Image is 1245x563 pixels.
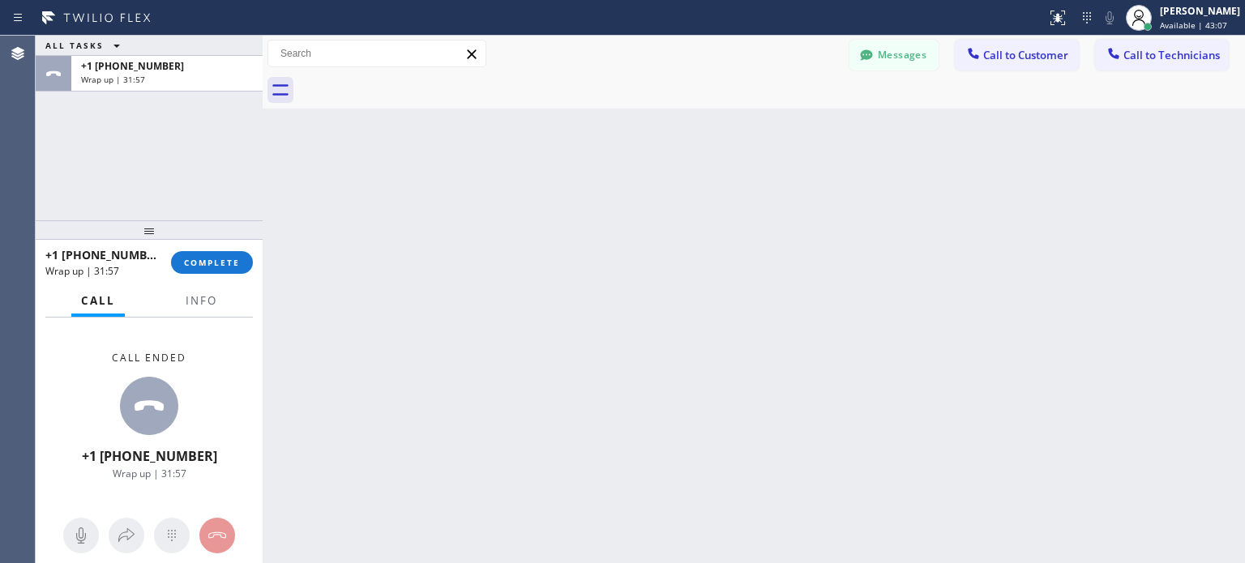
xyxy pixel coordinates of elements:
span: Info [186,293,217,308]
button: Hang up [199,518,235,553]
button: Info [176,285,227,317]
span: Call ended [112,351,186,365]
button: Call to Technicians [1095,40,1229,70]
span: Wrap up | 31:57 [113,467,186,480]
button: Open directory [109,518,144,553]
button: ALL TASKS [36,36,136,55]
span: Available | 43:07 [1160,19,1227,31]
button: Mute [63,518,99,553]
button: Call to Customer [955,40,1079,70]
span: +1 [PHONE_NUMBER] [45,247,165,262]
span: Call [81,293,115,308]
button: Messages [849,40,939,70]
button: Mute [1098,6,1121,29]
span: COMPLETE [184,257,240,268]
span: Wrap up | 31:57 [81,74,145,85]
div: [PERSON_NAME] [1160,4,1240,18]
span: Call to Technicians [1123,48,1220,62]
span: +1 [PHONE_NUMBER] [82,447,217,465]
span: Call to Customer [983,48,1068,62]
span: Wrap up | 31:57 [45,264,119,278]
span: ALL TASKS [45,40,104,51]
button: COMPLETE [171,251,253,274]
input: Search [268,41,486,66]
button: Call [71,285,125,317]
button: Open dialpad [154,518,190,553]
span: +1 [PHONE_NUMBER] [81,59,184,73]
